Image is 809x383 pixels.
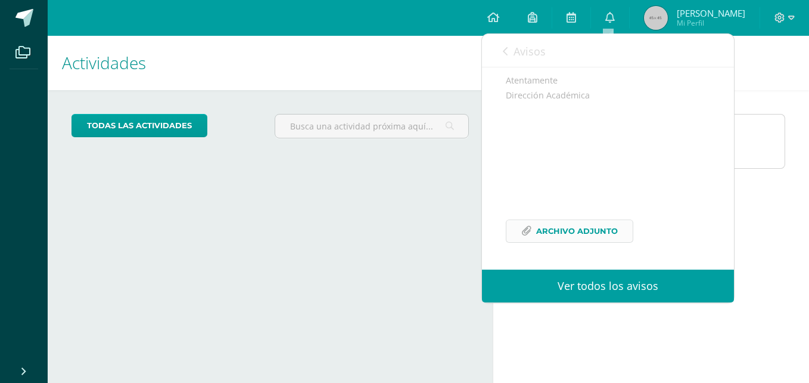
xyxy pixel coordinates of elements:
[71,114,207,137] a: todas las Actividades
[275,115,468,138] input: Busca una actividad próxima aquí...
[644,6,668,30] img: 45x45
[677,18,745,28] span: Mi Perfil
[536,220,618,242] span: Archivo Adjunto
[506,220,633,243] a: Archivo Adjunto
[514,44,546,58] span: Avisos
[482,270,734,302] a: Ver todos los avisos
[62,36,478,90] h1: Actividades
[677,7,745,19] span: [PERSON_NAME]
